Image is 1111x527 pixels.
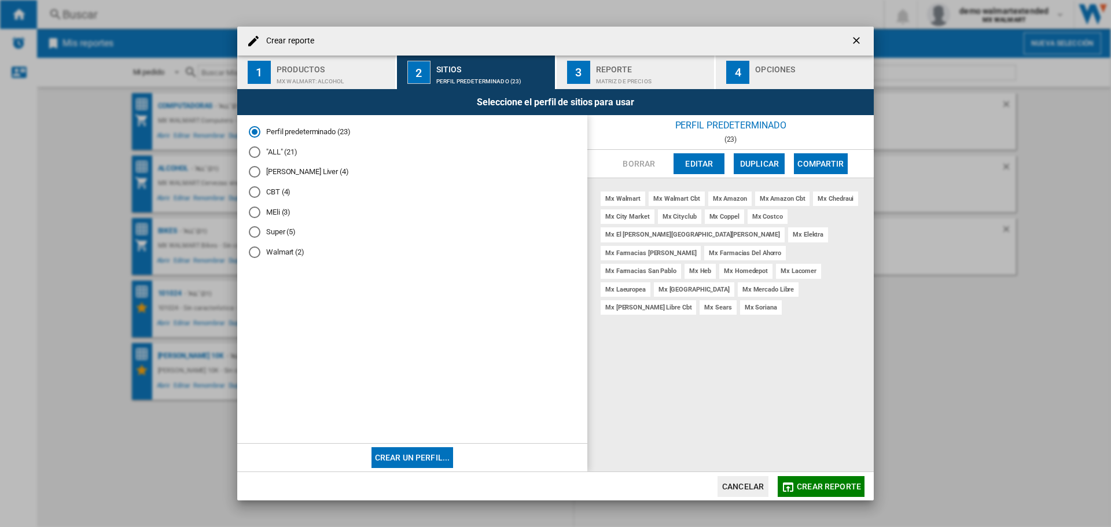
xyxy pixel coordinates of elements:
[755,60,869,72] div: Opciones
[613,153,664,174] button: Borrar
[260,35,314,47] h4: Crear reporte
[407,61,431,84] div: 2
[248,61,271,84] div: 1
[237,89,874,115] div: Seleccione el perfil de sitios para usar
[700,300,736,315] div: mx sears
[705,209,744,224] div: mx coppel
[397,56,556,89] button: 2 Sitios Perfil predeterminado (23)
[704,246,786,260] div: mx farmacias del ahorro
[674,153,724,174] button: Editar
[249,187,576,198] md-radio-button: CBT (4)
[596,72,710,84] div: Matriz de precios
[249,146,576,157] md-radio-button: "ALL" (21)
[557,56,716,89] button: 3 Reporte Matriz de precios
[249,127,576,138] md-radio-button: Perfil predeterminado (23)
[851,35,864,49] ng-md-icon: getI18NText('BUTTONS.CLOSE_DIALOG')
[748,209,788,224] div: mx costco
[249,207,576,218] md-radio-button: MEli (3)
[249,167,576,178] md-radio-button: amaz Meli Liver (4)
[601,227,785,242] div: mx el [PERSON_NAME][GEOGRAPHIC_DATA][PERSON_NAME]
[436,60,550,72] div: Sitios
[846,30,869,53] button: getI18NText('BUTTONS.CLOSE_DIALOG')
[797,482,861,491] span: Crear reporte
[716,56,874,89] button: 4 Opciones
[813,191,858,206] div: mx chedraui
[601,191,645,206] div: mx walmart
[719,264,772,278] div: mx homedepot
[601,264,681,278] div: mx farmacias san pablo
[778,476,864,497] button: Crear reporte
[738,282,799,297] div: mx mercado libre
[587,115,874,135] div: Perfil predeterminado
[601,246,701,260] div: mx farmacias [PERSON_NAME]
[788,227,828,242] div: mx elektra
[658,209,701,224] div: mx cityclub
[649,191,705,206] div: mx walmart cbt
[734,153,785,174] button: Duplicar
[371,447,454,468] button: Crear un perfil...
[685,264,716,278] div: mx heb
[740,300,782,315] div: mx soriana
[277,60,391,72] div: Productos
[277,72,391,84] div: MX WALMART:Alcohol
[718,476,768,497] button: Cancelar
[654,282,734,297] div: mx [GEOGRAPHIC_DATA]
[726,61,749,84] div: 4
[567,61,590,84] div: 3
[237,56,396,89] button: 1 Productos MX WALMART:Alcohol
[596,60,710,72] div: Reporte
[249,246,576,257] md-radio-button: Walmart (2)
[776,264,821,278] div: mx lacomer
[587,135,874,143] div: (23)
[436,72,550,84] div: Perfil predeterminado (23)
[249,227,576,238] md-radio-button: Super (5)
[601,209,654,224] div: mx city market
[794,153,847,174] button: Compartir
[708,191,752,206] div: mx amazon
[755,191,810,206] div: mx amazon cbt
[601,282,650,297] div: mx laeuropea
[601,300,696,315] div: mx [PERSON_NAME] libre cbt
